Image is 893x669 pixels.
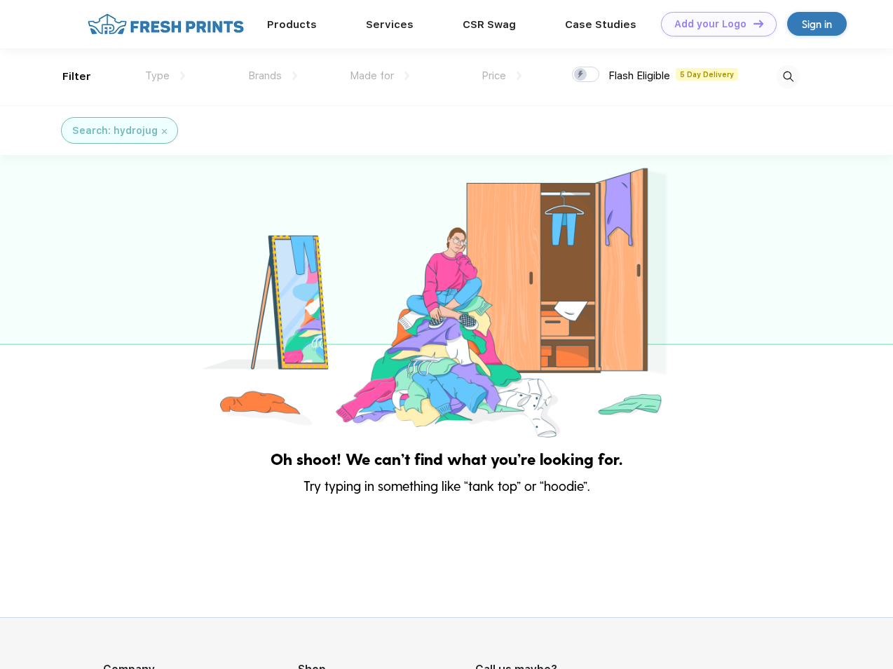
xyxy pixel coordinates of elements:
[180,72,185,80] img: dropdown.png
[676,68,738,81] span: 5 Day Delivery
[62,69,91,85] div: Filter
[787,12,847,36] a: Sign in
[754,20,763,27] img: DT
[267,18,317,31] a: Products
[162,129,167,134] img: filter_cancel.svg
[517,72,522,80] img: dropdown.png
[608,69,670,82] span: Flash Eligible
[292,72,297,80] img: dropdown.png
[674,18,747,30] div: Add your Logo
[248,69,282,82] span: Brands
[404,72,409,80] img: dropdown.png
[350,69,394,82] span: Made for
[802,16,832,32] div: Sign in
[83,12,248,36] img: fo%20logo%202.webp
[482,69,506,82] span: Price
[72,123,158,138] div: Search: hydrojug
[777,65,800,88] img: desktop_search.svg
[145,69,170,82] span: Type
